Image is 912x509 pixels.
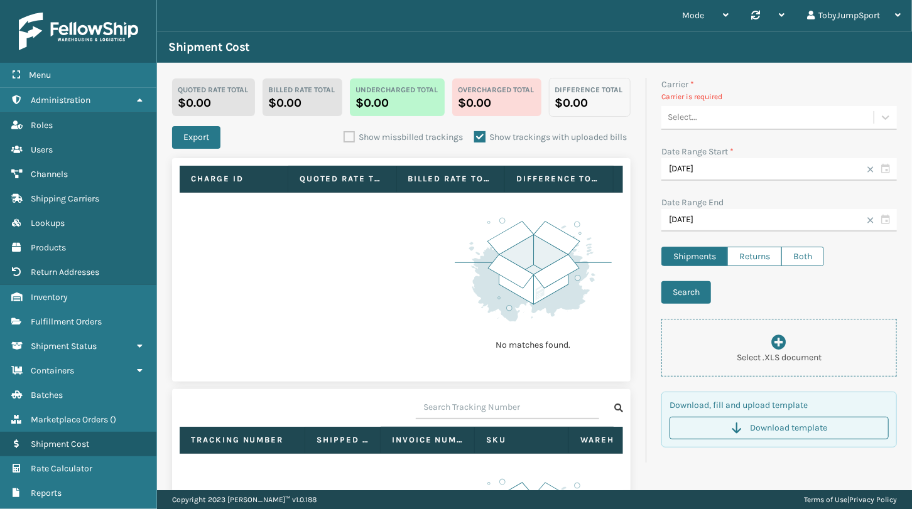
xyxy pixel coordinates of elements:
[31,218,65,228] span: Lookups
[452,78,541,116] button: Overcharged total$0.00
[268,95,336,110] p: $0.00
[516,173,602,185] label: Difference total
[31,242,66,253] span: Products
[317,434,369,446] label: Shipped date
[31,414,108,425] span: Marketplace Orders
[416,397,599,419] input: Search Tracking Number
[661,281,711,304] button: Search
[555,95,624,110] p: $0.00
[455,215,612,324] img: es-default.1719b7ce.svg
[781,247,824,266] label: Both
[804,490,897,509] div: |
[344,132,463,142] label: Show missbilled trackings
[19,13,138,50] img: logo
[804,495,847,504] a: Terms of Use
[31,488,62,498] span: Reports
[661,197,724,208] label: Date Range End
[727,247,782,266] label: Returns
[670,417,889,439] button: Download template
[486,434,557,446] label: Sku
[300,173,385,185] label: Quoted Rate Total
[350,78,445,116] button: Undercharged total$0.00
[31,341,97,351] span: Shipment Status
[172,126,220,149] button: Export
[110,414,116,425] span: ( )
[580,434,651,446] label: Warehouse
[474,132,627,142] label: Show trackings with uploaded bills
[168,40,250,55] h3: Shipment Cost
[555,84,624,95] label: Difference total
[29,70,51,80] span: Menu
[356,95,439,110] p: $0.00
[31,292,68,303] span: Inventory
[661,91,897,102] p: Carrier is required
[178,95,249,110] p: $0.00
[661,247,728,266] label: Shipments
[31,120,53,131] span: Roles
[31,193,99,204] span: Shipping Carriers
[661,209,897,232] input: MM/DD/YYYY
[31,316,102,327] span: Fulfillment Orders
[178,84,249,95] label: Quoted Rate Total
[661,158,897,181] input: MM/DD/YYYY
[408,173,494,185] label: Billed Rate Total
[31,169,68,179] span: Channels
[31,95,90,105] span: Administration
[849,495,897,504] a: Privacy Policy
[31,144,53,155] span: Users
[668,111,697,124] div: Select...
[191,434,293,446] label: Tracking number
[268,84,336,95] label: Billed Rate Total
[356,84,439,95] label: Undercharged total
[31,439,89,449] span: Shipment Cost
[172,490,317,509] p: Copyright 2023 [PERSON_NAME]™ v 1.0.188
[661,146,734,157] label: Date Range Start
[455,339,612,351] p: No matches found.
[31,463,92,474] span: Rate Calculator
[31,267,99,277] span: Return Addresses
[661,78,694,91] label: Carrier
[458,95,535,110] p: $0.00
[191,173,276,185] label: Charge ID
[31,365,74,376] span: Containers
[458,84,535,95] label: Overcharged total
[31,390,63,400] span: Batches
[392,434,463,446] label: Invoice number
[682,10,704,21] span: Mode
[670,400,889,411] p: Download, fill and upload template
